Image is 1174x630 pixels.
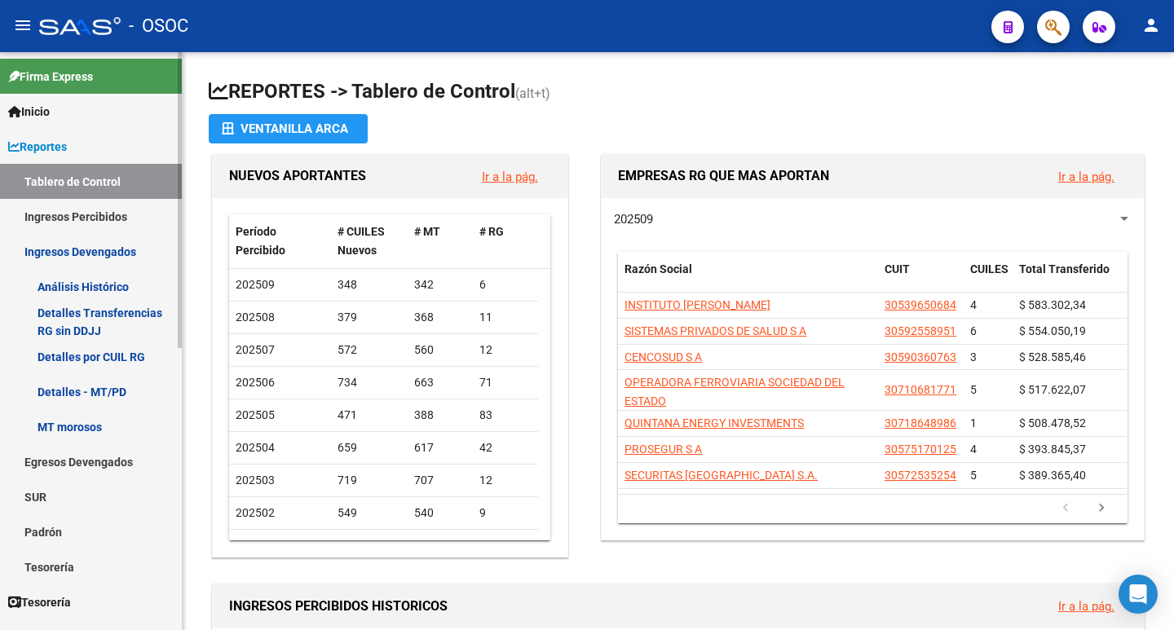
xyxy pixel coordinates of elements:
div: 560 [414,341,466,359]
span: 30710681771 [885,383,956,396]
span: 30718648986 [885,416,956,430]
span: $ 517.622,07 [1019,383,1086,396]
span: Reportes [8,138,67,156]
span: 202503 [236,474,275,487]
div: 342 [414,275,466,294]
div: 549 [338,504,402,522]
div: 540 [414,504,466,522]
span: 5 [970,383,977,396]
button: Ir a la pág. [469,161,551,192]
div: 83 [479,406,532,425]
div: Open Intercom Messenger [1119,575,1158,614]
div: 471 [338,406,402,425]
span: SISTEMAS PRIVADOS DE SALUD S A [625,324,806,337]
datatable-header-cell: Razón Social [618,252,878,306]
span: 202509 [236,278,275,291]
div: 617 [414,438,466,457]
span: SECURITAS [GEOGRAPHIC_DATA] S.A. [625,469,818,482]
div: 16 [479,536,532,555]
datatable-header-cell: Total Transferido [1013,252,1127,306]
span: 202502 [236,506,275,519]
span: 202501 [236,539,275,552]
span: # MT [414,225,440,238]
span: $ 389.365,40 [1019,469,1086,482]
span: $ 528.585,46 [1019,350,1086,363]
span: Tesorería [8,593,71,611]
div: 734 [338,373,402,392]
button: Ir a la pág. [1045,591,1128,621]
span: 202509 [614,212,653,227]
h1: REPORTES -> Tablero de Control [209,78,1148,107]
div: 659 [338,438,402,457]
span: QUINTANA ENERGY INVESTMENTS [625,416,804,430]
span: 30592558951 [885,324,956,337]
div: 42 [479,438,532,457]
mat-icon: menu [13,15,33,35]
span: 202506 [236,376,275,389]
a: go to previous page [1050,500,1081,518]
datatable-header-cell: # MT [408,214,473,268]
span: # CUILES Nuevos [338,225,385,257]
span: Inicio [8,103,50,121]
a: Ir a la pág. [1058,599,1114,614]
div: 707 [414,471,466,490]
datatable-header-cell: # RG [473,214,538,268]
span: 202505 [236,408,275,421]
span: 6 [970,324,977,337]
span: Firma Express [8,68,93,86]
div: 663 [414,373,466,392]
span: 30572535254 [885,469,956,482]
span: CUIT [885,262,910,275]
span: Razón Social [625,262,692,275]
span: 30575170125 [885,443,956,456]
span: Total Transferido [1019,262,1110,275]
div: Ventanilla ARCA [222,114,355,143]
span: CUILES [970,262,1008,275]
span: 4 [970,298,977,311]
div: 368 [414,308,466,327]
span: 202507 [236,343,275,356]
span: PROSEGUR S A [625,443,702,456]
div: 379 [338,308,402,327]
span: $ 583.302,34 [1019,298,1086,311]
span: 30590360763 [885,350,956,363]
datatable-header-cell: Período Percibido [229,214,331,268]
span: EMPRESAS RG QUE MAS APORTAN [618,168,829,183]
span: # RG [479,225,504,238]
div: 11 [479,308,532,327]
span: 4 [970,443,977,456]
a: Ir a la pág. [482,170,538,184]
div: 9 [479,504,532,522]
datatable-header-cell: CUILES [964,252,1013,306]
div: 432 [338,536,402,555]
button: Ventanilla ARCA [209,114,368,143]
span: 1 [970,416,977,430]
span: Período Percibido [236,225,285,257]
span: $ 508.478,52 [1019,416,1086,430]
span: $ 554.050,19 [1019,324,1086,337]
span: OPERADORA FERROVIARIA SOCIEDAD DEL ESTADO [625,376,845,408]
datatable-header-cell: # CUILES Nuevos [331,214,408,268]
span: $ 393.845,37 [1019,443,1086,456]
span: 202508 [236,311,275,324]
div: 12 [479,471,532,490]
span: - OSOC [129,8,188,44]
span: INGRESOS PERCIBIDOS HISTORICOS [229,598,448,614]
button: Ir a la pág. [1045,161,1128,192]
span: 202504 [236,441,275,454]
span: 30539650684 [885,298,956,311]
span: 5 [970,469,977,482]
div: 572 [338,341,402,359]
span: INSTITUTO [PERSON_NAME] [625,298,770,311]
div: 348 [338,275,402,294]
div: 719 [338,471,402,490]
div: 416 [414,536,466,555]
span: NUEVOS APORTANTES [229,168,366,183]
a: go to next page [1086,500,1117,518]
div: 71 [479,373,532,392]
div: 12 [479,341,532,359]
div: 6 [479,275,532,294]
mat-icon: person [1141,15,1161,35]
datatable-header-cell: CUIT [878,252,964,306]
a: Ir a la pág. [1058,170,1114,184]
